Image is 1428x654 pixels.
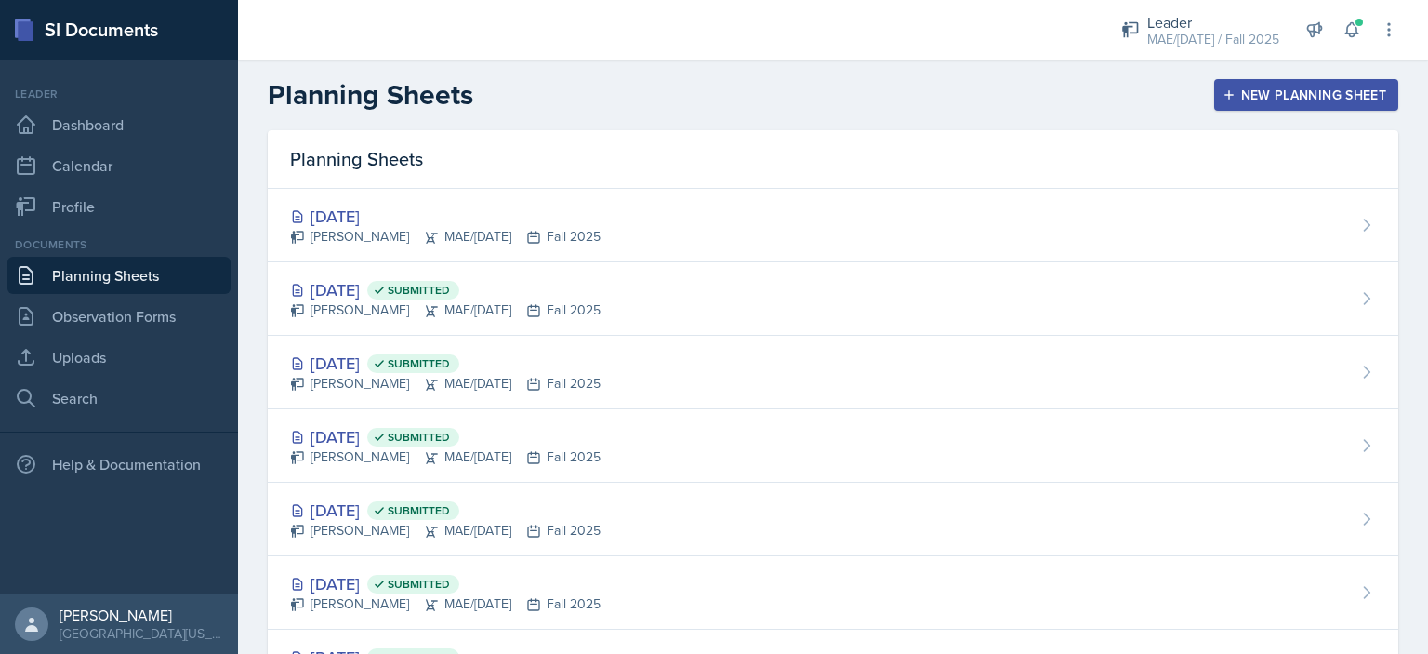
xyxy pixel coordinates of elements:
div: [PERSON_NAME] MAE/[DATE] Fall 2025 [290,521,601,541]
span: Submitted [388,356,450,371]
span: Submitted [388,577,450,592]
div: [DATE] [290,498,601,523]
a: Calendar [7,147,231,184]
a: [DATE] Submitted [PERSON_NAME]MAE/[DATE]Fall 2025 [268,483,1398,556]
div: New Planning Sheet [1226,87,1386,102]
a: [DATE] Submitted [PERSON_NAME]MAE/[DATE]Fall 2025 [268,556,1398,630]
div: Help & Documentation [7,446,231,483]
div: [DATE] [290,424,601,449]
span: Submitted [388,283,450,298]
a: Dashboard [7,106,231,143]
div: [PERSON_NAME] [59,606,223,624]
a: Planning Sheets [7,257,231,294]
span: Submitted [388,503,450,518]
a: [DATE] [PERSON_NAME]MAE/[DATE]Fall 2025 [268,189,1398,262]
div: [DATE] [290,204,601,229]
a: Uploads [7,339,231,376]
div: Leader [7,86,231,102]
div: Leader [1147,11,1279,33]
div: MAE/[DATE] / Fall 2025 [1147,30,1279,49]
div: [DATE] [290,571,601,596]
button: New Planning Sheet [1214,79,1398,111]
a: [DATE] Submitted [PERSON_NAME]MAE/[DATE]Fall 2025 [268,262,1398,336]
h2: Planning Sheets [268,78,473,112]
a: [DATE] Submitted [PERSON_NAME]MAE/[DATE]Fall 2025 [268,336,1398,409]
div: [PERSON_NAME] MAE/[DATE] Fall 2025 [290,447,601,467]
div: [PERSON_NAME] MAE/[DATE] Fall 2025 [290,300,601,320]
div: [DATE] [290,277,601,302]
div: [PERSON_NAME] MAE/[DATE] Fall 2025 [290,374,601,394]
div: [PERSON_NAME] MAE/[DATE] Fall 2025 [290,227,601,247]
a: Observation Forms [7,298,231,335]
div: [GEOGRAPHIC_DATA][US_STATE] in [GEOGRAPHIC_DATA] [59,624,223,643]
a: Profile [7,188,231,225]
span: Submitted [388,430,450,445]
a: Search [7,380,231,417]
div: [PERSON_NAME] MAE/[DATE] Fall 2025 [290,594,601,614]
div: Planning Sheets [268,130,1398,189]
div: Documents [7,236,231,253]
div: [DATE] [290,351,601,376]
a: [DATE] Submitted [PERSON_NAME]MAE/[DATE]Fall 2025 [268,409,1398,483]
